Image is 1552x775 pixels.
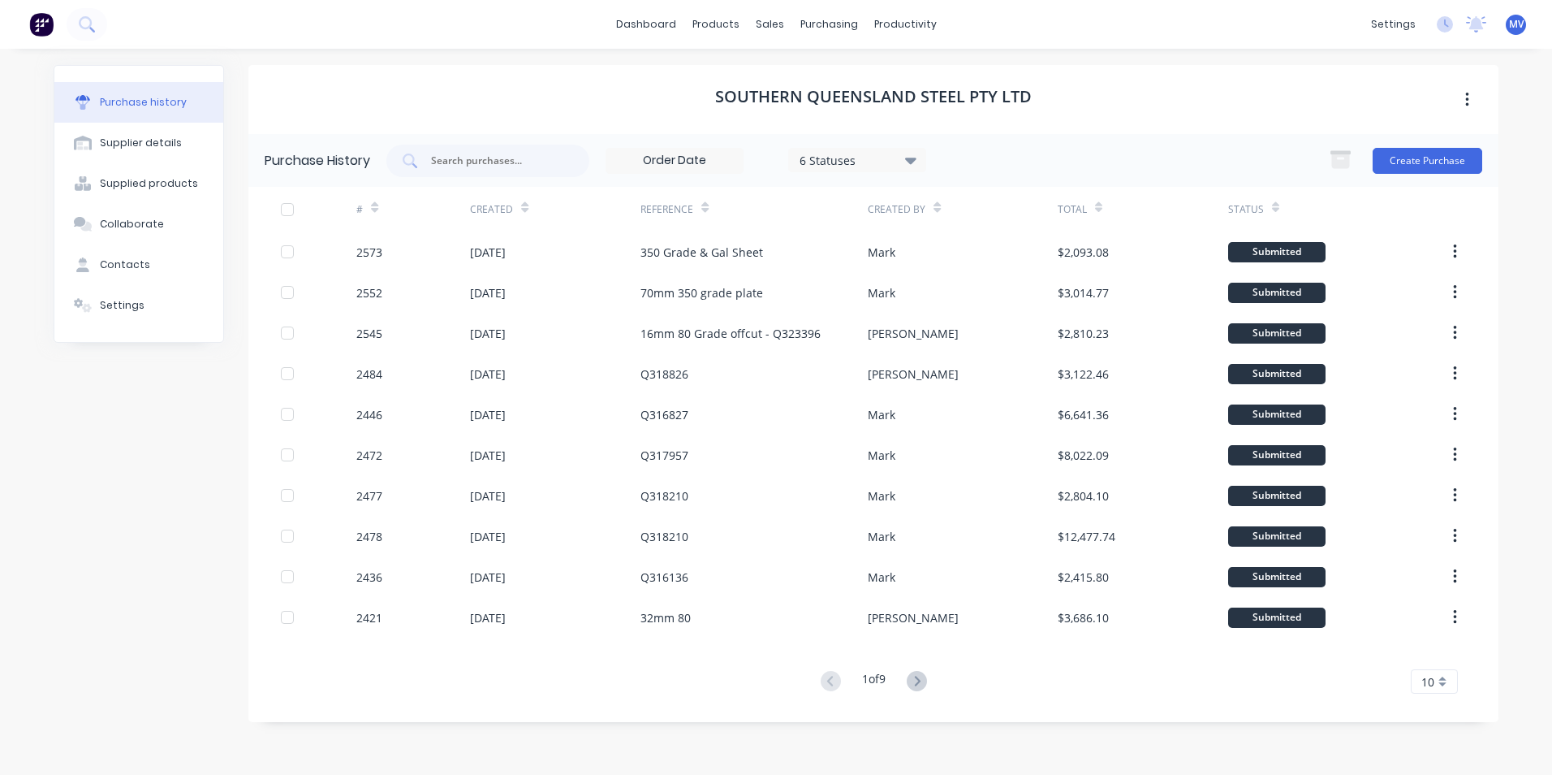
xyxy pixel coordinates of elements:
div: $6,641.36 [1058,406,1109,423]
div: [DATE] [470,487,506,504]
div: Submitted [1228,567,1326,587]
div: Supplier details [100,136,182,150]
div: Submitted [1228,323,1326,344]
div: 16mm 80 Grade offcut - Q323396 [640,325,821,342]
div: 2472 [356,447,382,464]
a: dashboard [608,12,684,37]
div: Submitted [1228,283,1326,303]
div: $8,022.09 [1058,447,1109,464]
div: Q318210 [640,528,688,545]
div: $3,014.77 [1058,284,1109,301]
div: [DATE] [470,325,506,342]
div: Status [1228,202,1264,217]
div: 6 Statuses [800,151,916,168]
div: 2421 [356,609,382,626]
div: 1 of 9 [862,670,886,694]
span: 10 [1421,673,1434,691]
div: [DATE] [470,569,506,586]
button: Supplier details [54,123,223,163]
div: Submitted [1228,364,1326,384]
button: Supplied products [54,163,223,204]
div: Total [1058,202,1087,217]
div: 70mm 350 grade plate [640,284,763,301]
div: # [356,202,363,217]
div: Purchase history [100,95,187,110]
div: 2478 [356,528,382,545]
img: Factory [29,12,54,37]
div: [PERSON_NAME] [868,325,959,342]
div: $3,686.10 [1058,609,1109,626]
button: Create Purchase [1373,148,1482,174]
div: Submitted [1228,445,1326,465]
div: 2477 [356,487,382,504]
input: Search purchases... [429,153,564,169]
div: Submitted [1228,242,1326,262]
div: Mark [868,487,895,504]
input: Order Date [606,149,743,173]
div: sales [748,12,792,37]
div: [DATE] [470,244,506,261]
div: Q316136 [640,569,688,586]
div: Submitted [1228,608,1326,628]
div: [DATE] [470,528,506,545]
div: productivity [866,12,945,37]
div: Collaborate [100,217,164,232]
div: Submitted [1228,405,1326,425]
div: Mark [868,569,895,586]
button: Purchase history [54,82,223,123]
div: 2573 [356,244,382,261]
div: [PERSON_NAME] [868,609,959,626]
div: Q316827 [640,406,688,423]
button: Settings [54,285,223,326]
div: Submitted [1228,486,1326,506]
div: 2484 [356,366,382,383]
div: [DATE] [470,284,506,301]
div: Settings [100,298,144,313]
div: Mark [868,244,895,261]
div: Mark [868,284,895,301]
div: 2436 [356,569,382,586]
div: 32mm 80 [640,609,691,626]
div: Purchase History [265,151,370,171]
div: products [684,12,748,37]
div: 2552 [356,284,382,301]
div: Mark [868,447,895,464]
div: Mark [868,406,895,423]
div: $2,093.08 [1058,244,1109,261]
div: [PERSON_NAME] [868,366,959,383]
button: Contacts [54,245,223,285]
span: MV [1509,17,1524,32]
div: 2545 [356,325,382,342]
div: 350 Grade & Gal Sheet [640,244,763,261]
div: [DATE] [470,447,506,464]
div: $2,415.80 [1058,569,1109,586]
div: [DATE] [470,609,506,626]
div: $12,477.74 [1058,528,1115,545]
div: Submitted [1228,526,1326,547]
div: $2,804.10 [1058,487,1109,504]
div: Contacts [100,258,150,272]
div: $3,122.46 [1058,366,1109,383]
div: Q318826 [640,366,688,383]
h1: Southern Queensland Steel Pty Ltd [715,87,1032,106]
div: Mark [868,528,895,545]
div: Supplied products [100,176,198,191]
div: purchasing [792,12,866,37]
div: Created [470,202,513,217]
div: Q318210 [640,487,688,504]
div: Q317957 [640,447,688,464]
div: Created By [868,202,925,217]
div: [DATE] [470,406,506,423]
div: settings [1363,12,1424,37]
div: Reference [640,202,693,217]
div: [DATE] [470,366,506,383]
div: $2,810.23 [1058,325,1109,342]
button: Collaborate [54,204,223,245]
div: 2446 [356,406,382,423]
